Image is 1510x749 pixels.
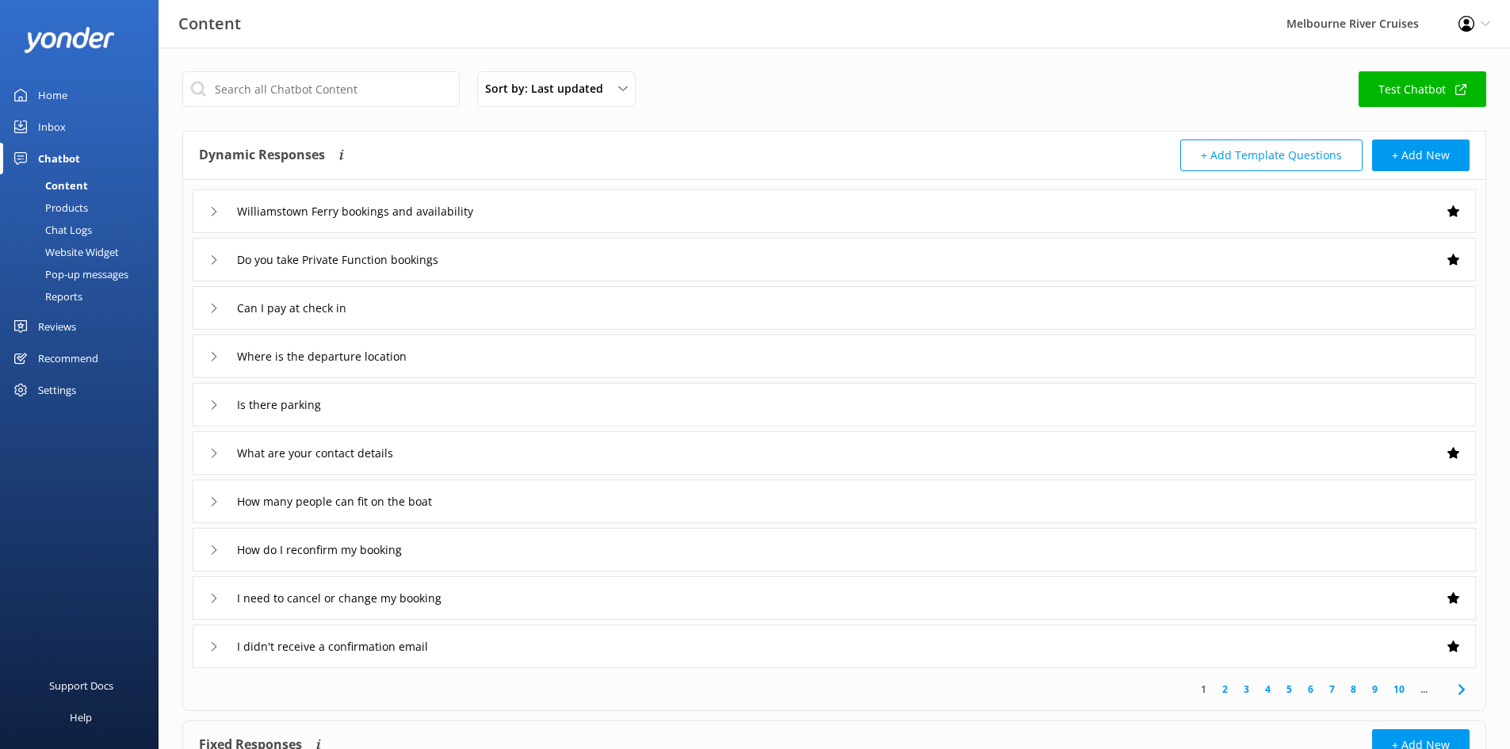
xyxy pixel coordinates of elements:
[10,197,88,219] div: Products
[10,263,159,285] a: Pop-up messages
[38,374,76,406] div: Settings
[10,285,82,308] div: Reports
[199,139,325,171] h4: Dynamic Responses
[1300,682,1321,697] a: 6
[38,79,67,111] div: Home
[1359,71,1486,107] a: Test Chatbot
[1236,682,1257,697] a: 3
[1386,682,1413,697] a: 10
[1364,682,1386,697] a: 9
[1321,682,1343,697] a: 7
[38,311,76,342] div: Reviews
[38,111,66,143] div: Inbox
[1279,682,1300,697] a: 5
[10,263,128,285] div: Pop-up messages
[10,174,159,197] a: Content
[485,80,613,97] span: Sort by: Last updated
[1193,682,1214,697] a: 1
[1214,682,1236,697] a: 2
[10,285,159,308] a: Reports
[38,342,98,374] div: Recommend
[49,670,113,701] div: Support Docs
[38,143,80,174] div: Chatbot
[1257,682,1279,697] a: 4
[178,11,241,36] h3: Content
[10,241,159,263] a: Website Widget
[1343,682,1364,697] a: 8
[24,27,115,53] img: yonder-white-logo.png
[182,71,460,107] input: Search all Chatbot Content
[1413,682,1435,697] span: ...
[10,174,88,197] div: Content
[10,241,119,263] div: Website Widget
[1180,139,1363,171] button: + Add Template Questions
[70,701,92,733] div: Help
[10,197,159,219] a: Products
[10,219,92,241] div: Chat Logs
[1372,139,1470,171] button: + Add New
[10,219,159,241] a: Chat Logs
